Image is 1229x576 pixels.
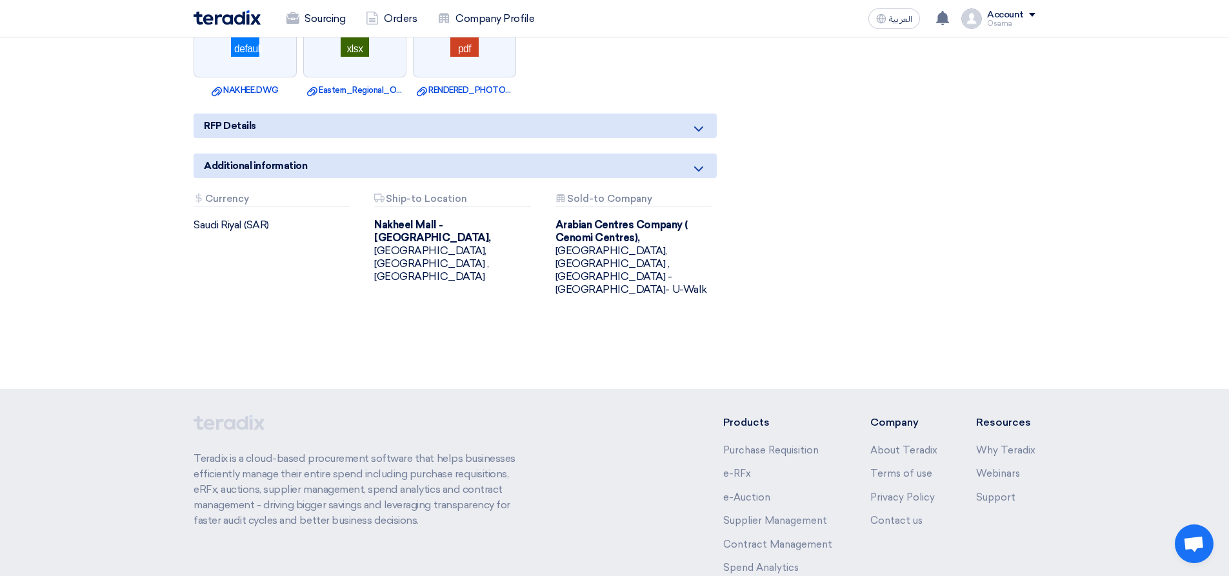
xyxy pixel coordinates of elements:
a: Supplier Management [723,515,827,526]
a: NAKHEE.DWG [197,84,293,97]
div: [GEOGRAPHIC_DATA], [GEOGRAPHIC_DATA] ,[GEOGRAPHIC_DATA] [374,219,535,283]
a: Why Teradix [976,444,1035,456]
a: Privacy Policy [870,492,935,503]
a: Eastern_Regional_Office_BOQ_Rev.xlsx [307,84,403,97]
a: Purchase Requisition [723,444,819,456]
img: profile_test.png [961,8,982,29]
button: العربية [868,8,920,29]
div: Account [987,10,1024,21]
a: Support [976,492,1015,503]
div: Osama [987,20,1035,27]
span: Additional information [204,159,307,173]
a: RENDERED_PHOTOS.pdf [417,84,512,97]
a: Contract Management [723,539,832,550]
a: Terms of use [870,468,932,479]
a: Company Profile [427,5,545,33]
a: Webinars [976,468,1020,479]
li: Resources [976,415,1035,430]
p: Teradix is a cloud-based procurement software that helps businesses efficiently manage their enti... [194,451,530,528]
a: Spend Analytics [723,562,799,573]
b: Arabian Centres Company ( Cenomi Centres), [555,219,688,244]
a: Open chat [1175,524,1214,563]
a: Sourcing [276,5,355,33]
div: Currency [194,194,350,207]
span: RFP Details [204,119,256,133]
a: About Teradix [870,444,937,456]
img: Teradix logo [194,10,261,25]
b: Nakheel Mall - [GEOGRAPHIC_DATA], [374,219,490,244]
div: [GEOGRAPHIC_DATA], [GEOGRAPHIC_DATA] ,[GEOGRAPHIC_DATA] - [GEOGRAPHIC_DATA]- U-Walk [555,219,717,296]
li: Products [723,415,832,430]
a: Orders [355,5,427,33]
li: Company [870,415,937,430]
a: e-RFx [723,468,751,479]
a: Contact us [870,515,923,526]
div: Sold-to Company [555,194,712,207]
a: e-Auction [723,492,770,503]
div: Saudi Riyal (SAR) [194,219,355,232]
span: العربية [889,15,912,24]
div: Ship-to Location [374,194,530,207]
